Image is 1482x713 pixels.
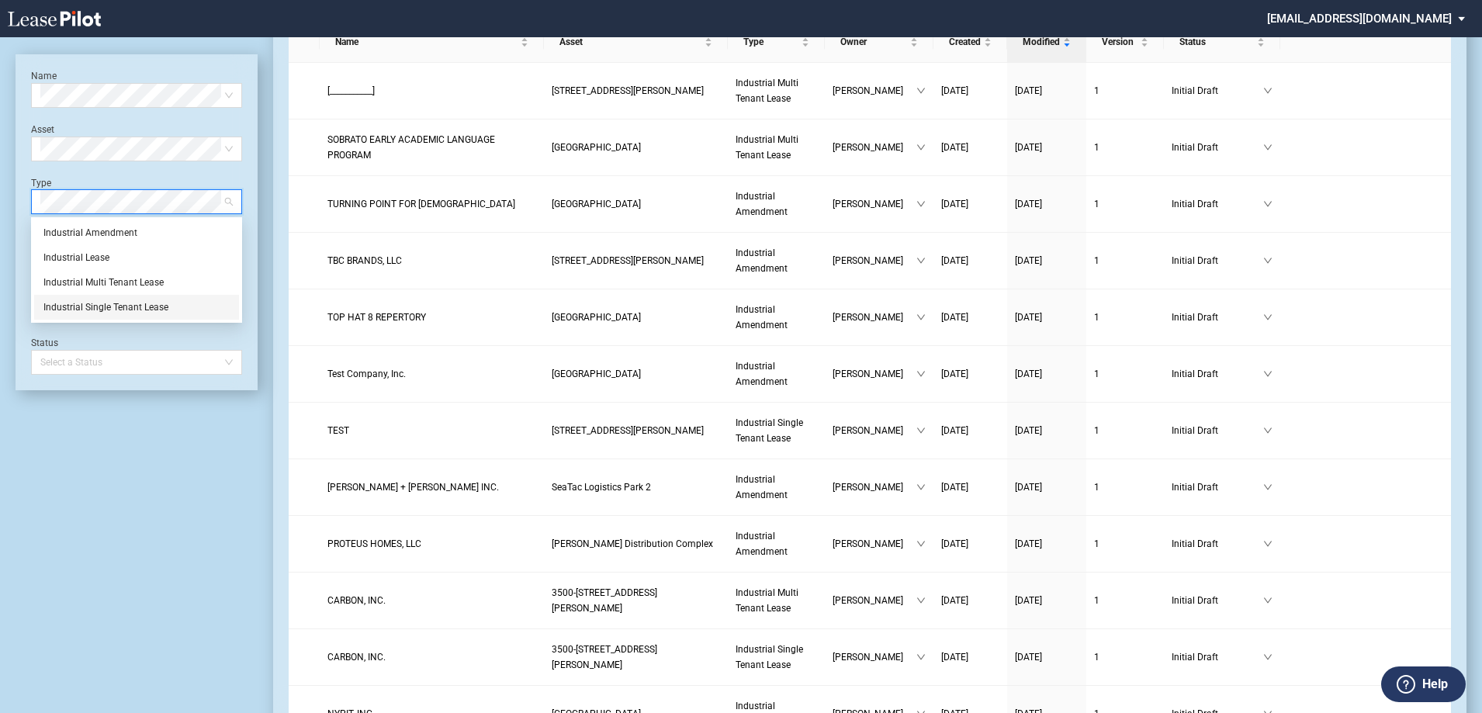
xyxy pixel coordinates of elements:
[736,191,788,217] span: Industrial Amendment
[941,142,968,153] span: [DATE]
[1094,479,1156,495] a: 1
[1007,22,1086,63] th: Modified
[736,361,788,387] span: Industrial Amendment
[1015,649,1079,665] a: [DATE]
[949,34,981,50] span: Created
[736,75,817,106] a: Industrial Multi Tenant Lease
[1172,649,1263,665] span: Initial Draft
[916,313,926,322] span: down
[34,295,239,320] div: Industrial Single Tenant Lease
[941,253,999,268] a: [DATE]
[1172,196,1263,212] span: Initial Draft
[736,134,798,161] span: Industrial Multi Tenant Lease
[1023,34,1060,50] span: Modified
[552,199,641,209] span: Dupont Industrial Center
[941,423,999,438] a: [DATE]
[941,140,999,155] a: [DATE]
[916,596,926,605] span: down
[1094,199,1099,209] span: 1
[1094,593,1156,608] a: 1
[327,132,537,163] a: SOBRATO EARLY ACADEMIC LANGUAGE PROGRAM
[1015,196,1079,212] a: [DATE]
[736,78,798,104] span: Industrial Multi Tenant Lease
[916,86,926,95] span: down
[941,479,999,495] a: [DATE]
[552,142,641,153] span: Calaveras Center
[327,595,386,606] span: CARBON, INC.
[1094,649,1156,665] a: 1
[552,366,720,382] a: [GEOGRAPHIC_DATA]
[1015,482,1042,493] span: [DATE]
[327,83,537,99] a: [___________]
[327,652,386,663] span: CARBON, INC.
[1172,253,1263,268] span: Initial Draft
[552,538,713,549] span: Gale Distribution Complex
[833,649,916,665] span: [PERSON_NAME]
[43,225,230,241] div: Industrial Amendment
[736,189,817,220] a: Industrial Amendment
[833,423,916,438] span: [PERSON_NAME]
[31,337,58,348] label: Status
[1094,310,1156,325] a: 1
[1263,86,1273,95] span: down
[941,482,968,493] span: [DATE]
[840,34,907,50] span: Owner
[941,255,968,266] span: [DATE]
[736,587,798,614] span: Industrial Multi Tenant Lease
[1263,256,1273,265] span: down
[1015,538,1042,549] span: [DATE]
[43,275,230,290] div: Industrial Multi Tenant Lease
[1094,595,1099,606] span: 1
[559,34,701,50] span: Asset
[1263,426,1273,435] span: down
[1422,674,1448,694] label: Help
[1015,255,1042,266] span: [DATE]
[327,85,375,96] span: [___________]
[941,199,968,209] span: [DATE]
[1015,536,1079,552] a: [DATE]
[327,199,515,209] span: TURNING POINT FOR GOD
[1094,196,1156,212] a: 1
[1094,85,1099,96] span: 1
[1094,83,1156,99] a: 1
[833,140,916,155] span: [PERSON_NAME]
[1015,83,1079,99] a: [DATE]
[552,587,657,614] span: 3500-3520 Thomas Road
[1172,310,1263,325] span: Initial Draft
[327,366,537,382] a: Test Company, Inc.
[1015,593,1079,608] a: [DATE]
[736,644,803,670] span: Industrial Single Tenant Lease
[833,310,916,325] span: [PERSON_NAME]
[544,22,728,63] th: Asset
[1015,310,1079,325] a: [DATE]
[1172,140,1263,155] span: Initial Draft
[1263,313,1273,322] span: down
[31,124,54,135] label: Asset
[941,538,968,549] span: [DATE]
[552,425,704,436] span: 100 Anderson Avenue
[743,34,798,50] span: Type
[941,425,968,436] span: [DATE]
[1381,666,1466,702] button: Help
[941,83,999,99] a: [DATE]
[1015,253,1079,268] a: [DATE]
[1263,483,1273,492] span: down
[1263,143,1273,152] span: down
[736,585,817,616] a: Industrial Multi Tenant Lease
[327,593,537,608] a: CARBON, INC.
[34,245,239,270] div: Industrial Lease
[933,22,1007,63] th: Created
[1179,34,1254,50] span: Status
[916,369,926,379] span: down
[916,426,926,435] span: down
[552,479,720,495] a: SeaTac Logistics Park 2
[327,253,537,268] a: TBC BRANDS, LLC
[916,652,926,662] span: down
[736,245,817,276] a: Industrial Amendment
[736,417,803,444] span: Industrial Single Tenant Lease
[941,369,968,379] span: [DATE]
[1015,425,1042,436] span: [DATE]
[327,369,406,379] span: Test Company, Inc.
[1015,479,1079,495] a: [DATE]
[1172,366,1263,382] span: Initial Draft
